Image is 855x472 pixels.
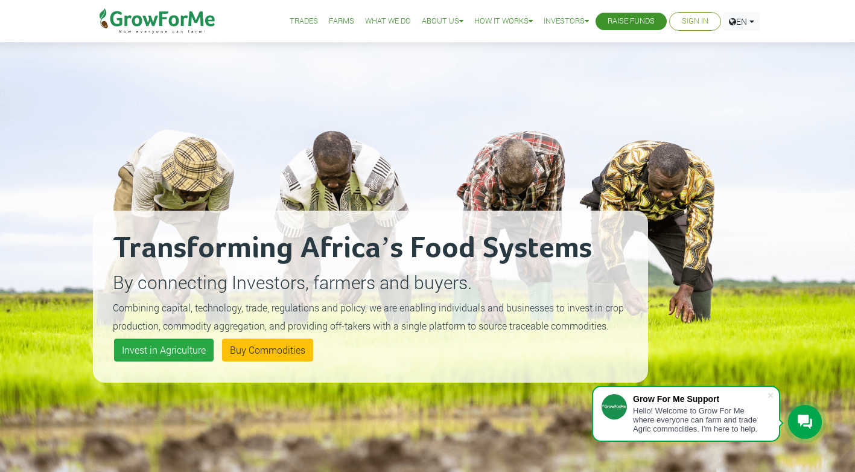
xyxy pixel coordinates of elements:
[544,15,589,28] a: Investors
[329,15,354,28] a: Farms
[422,15,463,28] a: About Us
[113,301,624,332] small: Combining capital, technology, trade, regulations and policy, we are enabling individuals and bus...
[113,269,628,296] p: By connecting Investors, farmers and buyers.
[113,231,628,267] h2: Transforming Africa’s Food Systems
[633,406,767,433] div: Hello! Welcome to Grow For Me where everyone can farm and trade Agric commodities. I'm here to help.
[365,15,411,28] a: What We Do
[633,394,767,404] div: Grow For Me Support
[474,15,533,28] a: How it Works
[608,15,655,28] a: Raise Funds
[723,12,760,31] a: EN
[290,15,318,28] a: Trades
[682,15,708,28] a: Sign In
[114,339,214,362] a: Invest in Agriculture
[222,339,313,362] a: Buy Commodities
